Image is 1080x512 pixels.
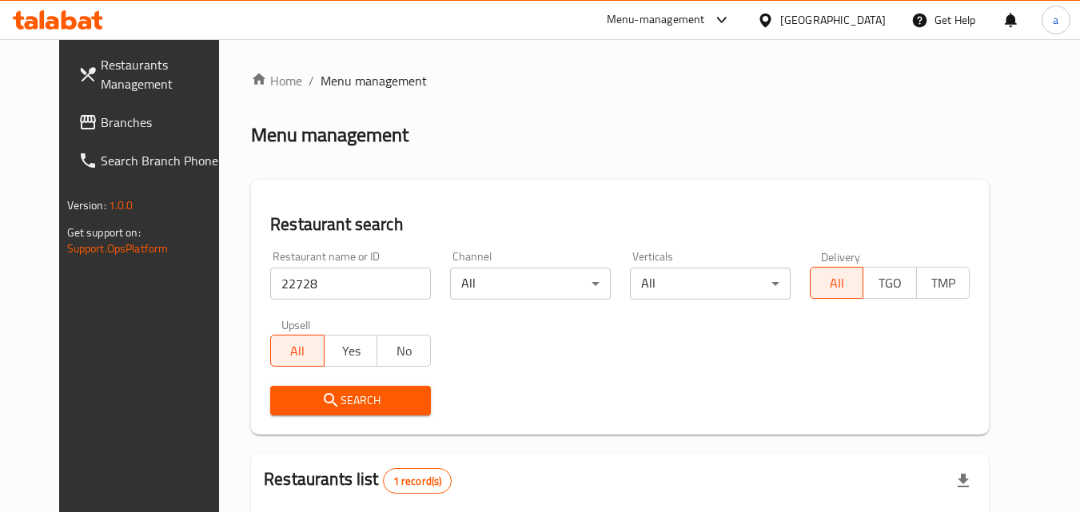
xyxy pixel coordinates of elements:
[324,335,378,367] button: Yes
[270,335,325,367] button: All
[309,71,314,90] li: /
[66,103,240,141] a: Branches
[916,267,970,299] button: TMP
[810,267,864,299] button: All
[67,222,141,243] span: Get support on:
[66,46,240,103] a: Restaurants Management
[283,391,418,411] span: Search
[101,151,227,170] span: Search Branch Phone
[821,251,861,262] label: Delivery
[67,238,169,259] a: Support.OpsPlatform
[870,272,911,295] span: TGO
[101,113,227,132] span: Branches
[277,339,318,363] span: All
[101,55,227,93] span: Restaurants Management
[109,195,134,216] span: 1.0.0
[264,467,452,494] h2: Restaurants list
[270,268,431,300] input: Search for restaurant name or ID..
[630,268,791,300] div: All
[1053,11,1058,29] span: a
[251,71,302,90] a: Home
[923,272,964,295] span: TMP
[251,71,989,90] nav: breadcrumb
[450,268,611,300] div: All
[383,468,452,494] div: Total records count
[66,141,240,180] a: Search Branch Phone
[607,10,705,30] div: Menu-management
[780,11,886,29] div: [GEOGRAPHIC_DATA]
[251,122,408,148] h2: Menu management
[384,474,452,489] span: 1 record(s)
[281,319,311,330] label: Upsell
[270,212,970,236] h2: Restaurant search
[944,462,982,500] div: Export file
[321,71,427,90] span: Menu management
[817,272,858,295] span: All
[270,386,431,415] button: Search
[377,335,431,367] button: No
[67,195,106,216] span: Version:
[331,339,372,363] span: Yes
[863,267,917,299] button: TGO
[384,339,424,363] span: No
